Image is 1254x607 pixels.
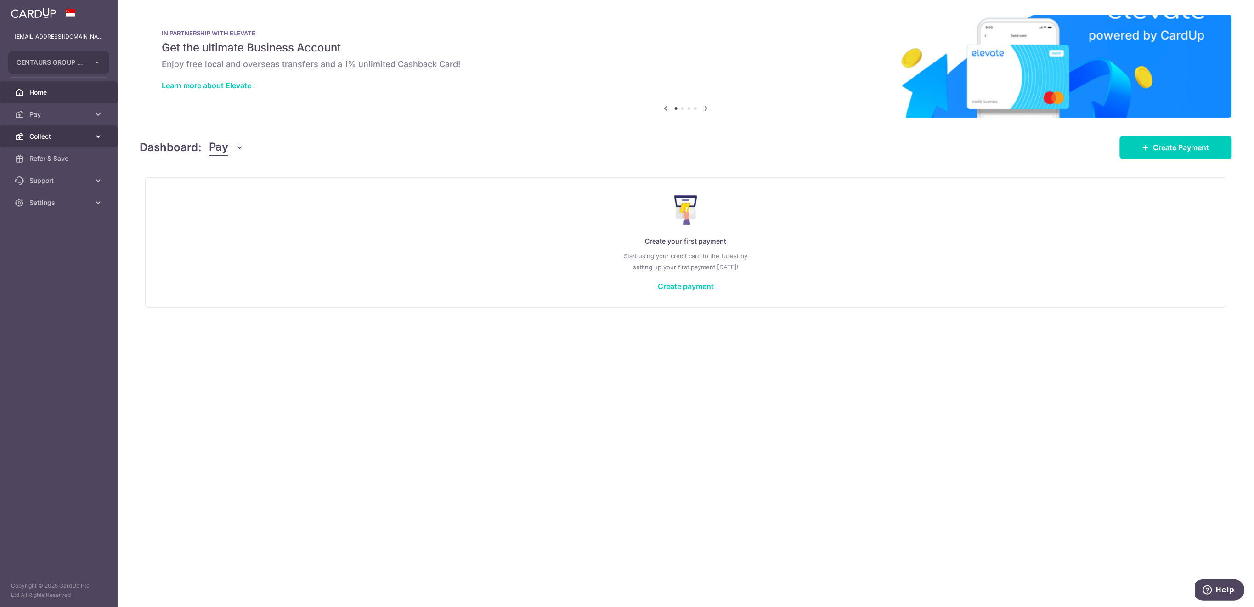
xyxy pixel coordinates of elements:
[1120,136,1232,159] a: Create Payment
[658,282,714,291] a: Create payment
[29,110,90,119] span: Pay
[17,58,85,67] span: CENTAURS GROUP PRIVATE LIMITED
[29,154,90,163] span: Refer & Save
[8,51,109,74] button: CENTAURS GROUP PRIVATE LIMITED
[674,195,698,225] img: Make Payment
[140,15,1232,118] img: Renovation banner
[1195,579,1245,602] iframe: Opens a widget where you can find more information
[162,29,1210,37] p: IN PARTNERSHIP WITH ELEVATE
[29,132,90,141] span: Collect
[29,176,90,185] span: Support
[162,59,1210,70] h6: Enjoy free local and overseas transfers and a 1% unlimited Cashback Card!
[29,198,90,207] span: Settings
[11,7,56,18] img: CardUp
[29,88,90,97] span: Home
[140,139,202,156] h4: Dashboard:
[164,236,1208,247] p: Create your first payment
[164,250,1208,272] p: Start using your credit card to the fullest by setting up your first payment [DATE]!
[209,139,244,156] button: Pay
[209,139,228,156] span: Pay
[162,40,1210,55] h5: Get the ultimate Business Account
[1153,142,1209,153] span: Create Payment
[162,81,251,90] a: Learn more about Elevate
[15,32,103,41] p: [EMAIL_ADDRESS][DOMAIN_NAME]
